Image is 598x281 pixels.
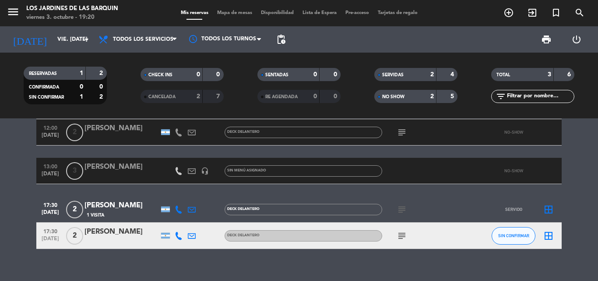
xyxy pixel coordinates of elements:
strong: 0 [99,84,105,90]
span: 13:00 [39,161,61,171]
div: viernes 3. octubre - 19:20 [26,13,118,22]
i: power_settings_new [571,34,582,45]
strong: 0 [80,84,83,90]
span: Sin menú asignado [227,169,266,172]
span: CONFIRMADA [29,85,59,89]
strong: 2 [197,93,200,100]
strong: 7 [216,93,222,100]
span: 3 [66,162,83,180]
span: SENTADAS [265,73,288,77]
span: 17:30 [39,199,61,210]
span: NO-SHOW [504,130,523,135]
strong: 5 [450,93,456,100]
span: CANCELADA [148,95,176,99]
span: Lista de Espera [298,11,341,15]
strong: 6 [567,71,573,78]
span: Mapa de mesas [213,11,257,15]
span: Disponibilidad [257,11,298,15]
strong: 0 [197,71,200,78]
span: 2 [66,124,83,141]
i: [DATE] [7,30,53,49]
span: RESERVADAS [29,71,57,76]
span: SERVIDAS [382,73,404,77]
i: subject [397,204,407,215]
i: subject [397,231,407,241]
span: SIN CONFIRMAR [498,233,529,238]
span: 1 Visita [87,212,104,219]
span: [DATE] [39,171,61,181]
span: [DATE] [39,210,61,220]
strong: 4 [450,71,456,78]
div: [PERSON_NAME] [84,200,159,211]
strong: 2 [430,93,434,100]
span: [DATE] [39,236,61,246]
span: Todos los servicios [113,36,173,43]
i: subject [397,127,407,138]
span: Pre-acceso [341,11,373,15]
span: 2 [66,201,83,218]
strong: 0 [216,71,222,78]
span: SERVIDO [505,207,522,212]
span: 2 [66,227,83,245]
div: Los jardines de las barquin [26,4,118,13]
strong: 2 [430,71,434,78]
span: DECK DELANTERO [227,207,260,211]
strong: 1 [80,94,83,100]
i: border_all [543,204,554,215]
span: 17:30 [39,226,61,236]
span: NO-SHOW [504,168,523,173]
i: filter_list [496,91,506,102]
strong: 0 [313,93,317,100]
i: border_all [543,231,554,241]
span: DECK DELANTERO [227,130,260,134]
button: NO-SHOW [492,124,535,141]
strong: 1 [80,70,83,76]
i: add_circle_outline [503,7,514,18]
i: menu [7,5,20,18]
strong: 0 [334,93,339,100]
i: exit_to_app [527,7,538,18]
span: TOTAL [496,73,510,77]
i: headset_mic [201,167,209,175]
div: LOG OUT [561,26,591,53]
strong: 3 [548,71,551,78]
span: DECK DELANTERO [227,234,260,237]
button: menu [7,5,20,21]
button: SIN CONFIRMAR [492,227,535,245]
button: NO-SHOW [492,162,535,180]
span: [DATE] [39,132,61,142]
span: Mis reservas [176,11,213,15]
span: 12:00 [39,122,61,132]
i: arrow_drop_down [81,34,92,45]
strong: 0 [313,71,317,78]
span: CHECK INS [148,73,172,77]
span: RE AGENDADA [265,95,298,99]
input: Filtrar por nombre... [506,92,574,101]
strong: 0 [334,71,339,78]
span: SIN CONFIRMAR [29,95,64,100]
div: [PERSON_NAME] [84,161,159,173]
span: Tarjetas de regalo [373,11,422,15]
i: turned_in_not [551,7,561,18]
strong: 2 [99,94,105,100]
strong: 2 [99,70,105,76]
span: print [541,34,552,45]
div: [PERSON_NAME] [84,226,159,238]
span: pending_actions [276,34,286,45]
div: [PERSON_NAME] [84,123,159,134]
span: NO SHOW [382,95,405,99]
i: search [574,7,585,18]
button: SERVIDO [492,201,535,218]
